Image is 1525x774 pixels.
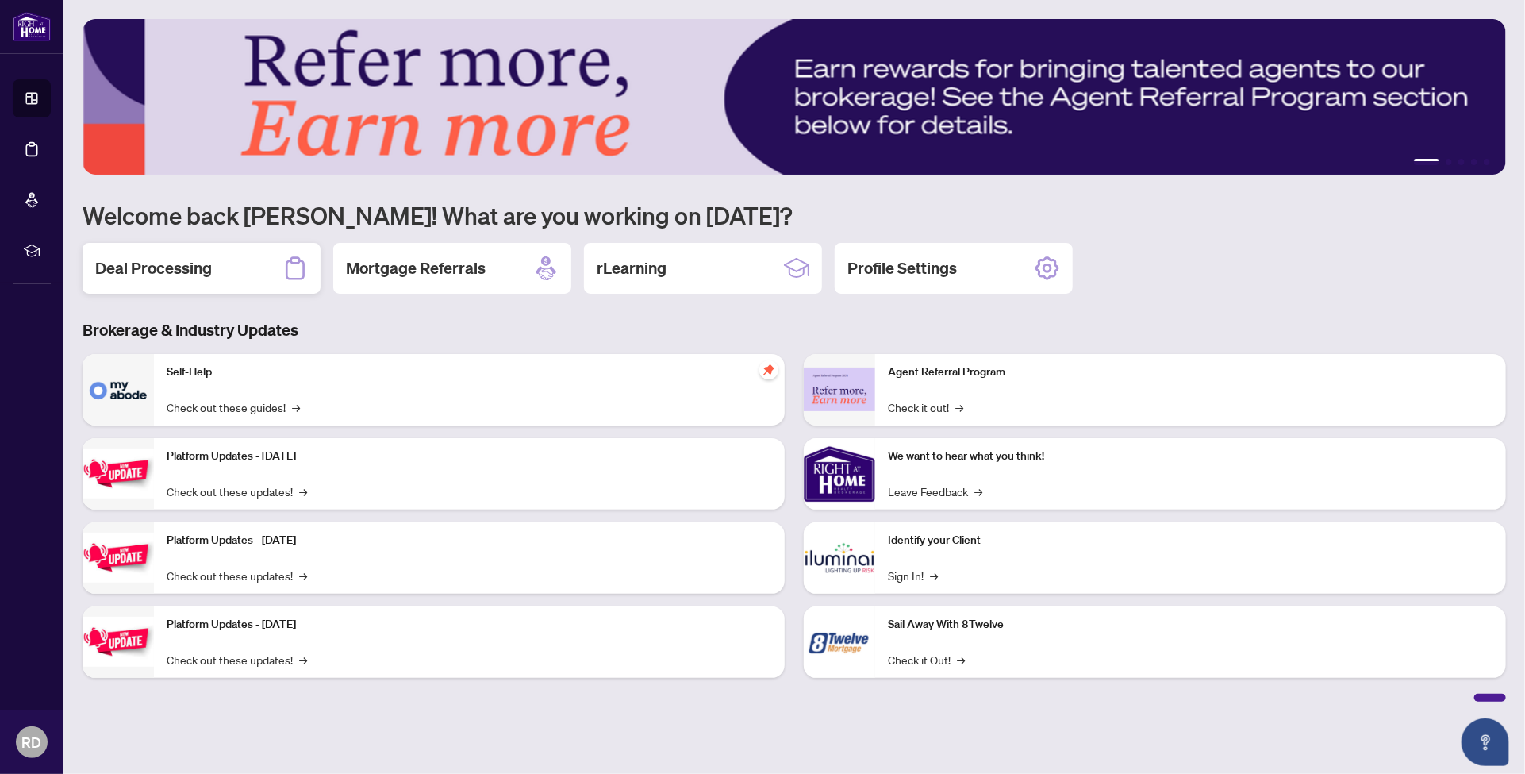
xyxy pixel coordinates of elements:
[888,651,965,668] a: Check it Out!→
[167,448,772,465] p: Platform Updates - [DATE]
[1484,159,1490,165] button: 5
[83,319,1506,341] h3: Brokerage & Industry Updates
[804,368,875,411] img: Agent Referral Program
[167,532,772,549] p: Platform Updates - [DATE]
[13,12,51,41] img: logo
[346,257,486,279] h2: Mortgage Referrals
[299,483,307,500] span: →
[974,483,982,500] span: →
[1446,159,1452,165] button: 2
[83,354,154,426] img: Self-Help
[888,448,1493,465] p: We want to hear what you think!
[167,651,307,668] a: Check out these updates!→
[22,731,42,753] span: RD
[95,257,212,279] h2: Deal Processing
[292,399,300,416] span: →
[804,522,875,594] img: Identify your Client
[1414,159,1439,165] button: 1
[759,360,778,379] span: pushpin
[957,651,965,668] span: →
[83,617,154,667] img: Platform Updates - June 23, 2025
[1471,159,1477,165] button: 4
[167,399,300,416] a: Check out these guides!→
[299,567,307,584] span: →
[804,438,875,510] img: We want to hear what you think!
[167,364,772,381] p: Self-Help
[1462,718,1509,766] button: Open asap
[83,533,154,583] img: Platform Updates - July 8, 2025
[888,567,938,584] a: Sign In!→
[1458,159,1465,165] button: 3
[888,399,963,416] a: Check it out!→
[83,449,154,499] img: Platform Updates - July 21, 2025
[955,399,963,416] span: →
[597,257,666,279] h2: rLearning
[167,483,307,500] a: Check out these updates!→
[299,651,307,668] span: →
[888,616,1493,633] p: Sail Away With 8Twelve
[888,483,982,500] a: Leave Feedback→
[83,19,1506,175] img: Slide 0
[847,257,957,279] h2: Profile Settings
[167,616,772,633] p: Platform Updates - [DATE]
[804,606,875,678] img: Sail Away With 8Twelve
[888,532,1493,549] p: Identify your Client
[930,567,938,584] span: →
[888,364,1493,381] p: Agent Referral Program
[83,200,1506,230] h1: Welcome back [PERSON_NAME]! What are you working on [DATE]?
[167,567,307,584] a: Check out these updates!→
